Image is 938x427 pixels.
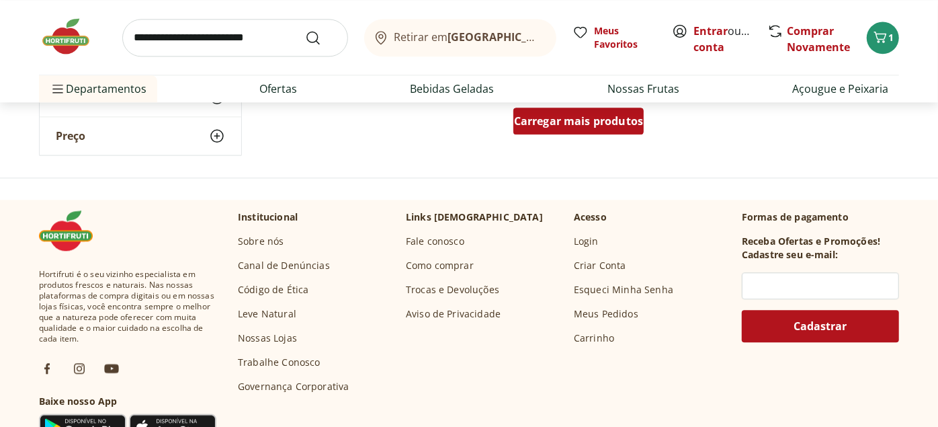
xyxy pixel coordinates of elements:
span: Carregar mais produtos [514,116,644,126]
a: Nossas Frutas [607,81,679,97]
a: Meus Favoritos [572,24,656,51]
a: Criar Conta [574,259,626,272]
p: Acesso [574,210,607,224]
div: [PERSON_NAME]: [DOMAIN_NAME] [35,35,192,46]
span: 1 [888,31,894,44]
a: Leve Natural [238,307,296,321]
button: Cadastrar [742,310,899,342]
a: Criar conta [693,24,767,54]
button: Submit Search [305,30,337,46]
b: [GEOGRAPHIC_DATA]/[GEOGRAPHIC_DATA] [448,30,675,44]
img: Hortifruti [39,210,106,251]
img: fb [39,360,55,377]
a: Login [574,235,599,248]
a: Aviso de Privacidade [406,307,501,321]
a: Carrinho [574,332,614,345]
button: Carrinho [867,22,899,54]
a: Nossas Lojas [238,332,297,345]
img: ytb [103,360,120,377]
h3: Baixe nosso App [39,395,216,408]
span: Cadastrar [794,321,847,332]
p: Institucional [238,210,298,224]
span: Preço [56,129,85,143]
button: Menu [50,73,66,105]
div: Palavras-chave [157,79,216,88]
a: Carregar mais produtos [513,108,644,140]
img: tab_domain_overview_orange.svg [56,78,67,89]
img: website_grey.svg [22,35,32,46]
a: Ofertas [259,81,297,97]
span: Hortifruti é o seu vizinho especialista em produtos frescos e naturais. Nas nossas plataformas de... [39,269,216,344]
a: Como comprar [406,259,474,272]
a: Sobre nós [238,235,284,248]
a: Açougue e Peixaria [792,81,888,97]
img: logo_orange.svg [22,22,32,32]
p: Formas de pagamento [742,210,899,224]
span: Retirar em [394,31,543,43]
h3: Receba Ofertas e Promoções! [742,235,880,248]
a: Código de Ética [238,283,308,297]
img: ig [71,360,87,377]
input: search [122,19,348,56]
button: Preço [40,117,241,155]
p: Links [DEMOGRAPHIC_DATA] [406,210,543,224]
div: Domínio [71,79,103,88]
a: Fale conosco [406,235,464,248]
a: Entrar [693,24,728,38]
img: Hortifruti [39,16,106,56]
h3: Cadastre seu e-mail: [742,248,838,262]
a: Governança Corporativa [238,380,349,393]
span: ou [693,23,753,55]
span: Meus Favoritos [594,24,656,51]
div: v 4.0.25 [38,22,66,32]
a: Esqueci Minha Senha [574,283,673,297]
a: Comprar Novamente [787,24,850,54]
span: Departamentos [50,73,146,105]
a: Trabalhe Conosco [238,356,321,369]
a: Meus Pedidos [574,307,638,321]
img: tab_keywords_by_traffic_grey.svg [142,78,153,89]
button: Retirar em[GEOGRAPHIC_DATA]/[GEOGRAPHIC_DATA] [364,19,556,56]
a: Trocas e Devoluções [406,283,499,297]
a: Canal de Denúncias [238,259,330,272]
a: Bebidas Geladas [411,81,495,97]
